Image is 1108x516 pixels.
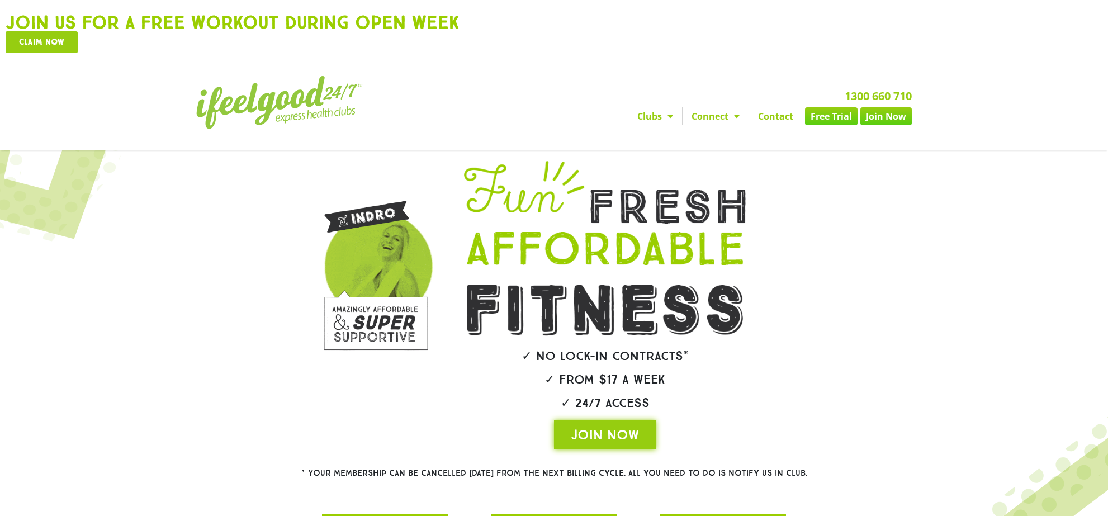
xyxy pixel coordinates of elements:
nav: Menu [451,107,912,125]
h2: * Your membership can be cancelled [DATE] from the next billing cycle. All you need to do is noti... [261,469,847,477]
span: JOIN NOW [571,426,639,444]
a: Connect [683,107,749,125]
a: Claim now [6,31,78,53]
a: Clubs [628,107,682,125]
h2: ✓ 24/7 Access [432,397,778,409]
a: JOIN NOW [554,420,656,449]
a: Contact [749,107,802,125]
h2: Join us for a free workout during open week [6,13,1102,31]
a: Join Now [860,107,912,125]
h2: ✓ From $17 a week [432,373,778,386]
a: 1300 660 710 [845,88,912,103]
h2: ✓ No lock-in contracts* [432,350,778,362]
a: Free Trial [805,107,858,125]
span: Claim now [19,38,64,46]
